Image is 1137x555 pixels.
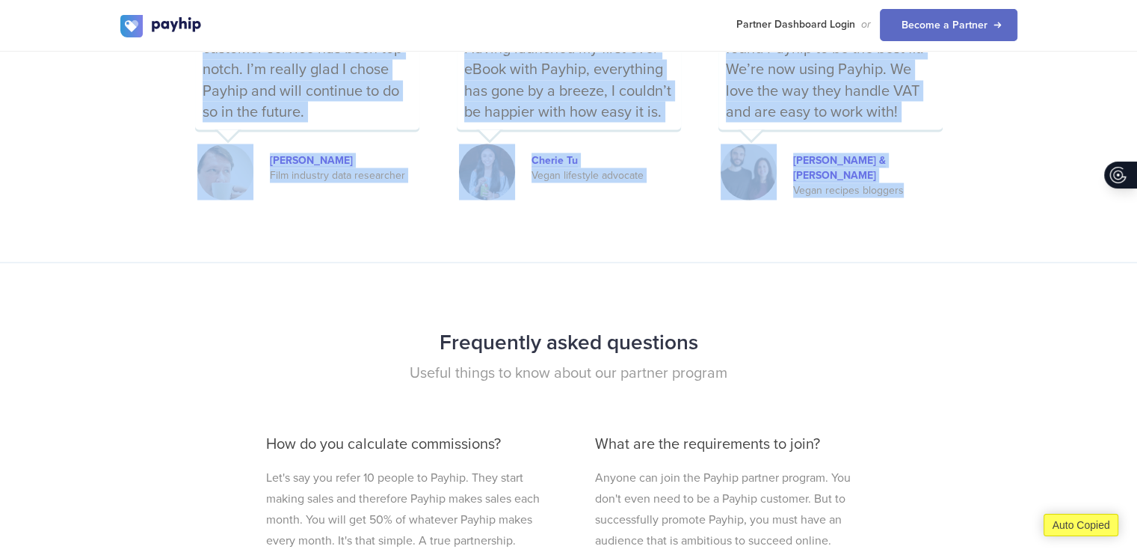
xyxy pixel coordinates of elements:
p: Let's say you refer 10 people to Payhip. They start making sales and therefore Payhip makes sales... [266,467,543,551]
div: Vegan lifestyle advocate [531,168,681,183]
h3: What are the requirements to join? [595,435,858,452]
a: Become a Partner [880,9,1017,41]
p: Anyone can join the Payhip partner program. You don't even need to be a Payhip customer. But to s... [595,467,858,551]
a: [PERSON_NAME] & [PERSON_NAME] [793,153,886,182]
h3: How do you calculate commissions? [266,435,543,452]
a: Cherie Tu [531,153,578,167]
div: Vegan recipes bloggers [793,183,943,197]
p: Useful things to know about our partner program [120,362,1017,383]
div: Auto Copied [1044,514,1118,536]
img: logo.svg [120,15,203,37]
h2: Frequently asked questions [120,322,1017,362]
a: [PERSON_NAME] [270,153,353,167]
img: 2.jpg [197,144,253,200]
img: 3-optimised.png [721,144,777,200]
img: 1.jpg [459,144,515,200]
div: Film industry data researcher [270,168,419,183]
